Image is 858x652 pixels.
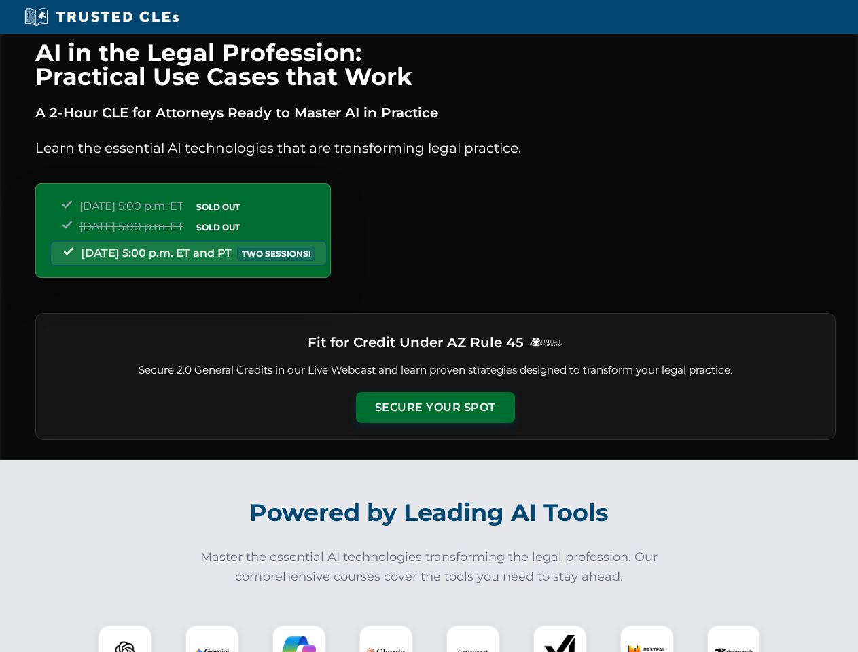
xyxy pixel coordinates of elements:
[35,41,836,88] h1: AI in the Legal Profession: Practical Use Cases that Work
[20,7,183,27] img: Trusted CLEs
[35,137,836,159] p: Learn the essential AI technologies that are transforming legal practice.
[35,102,836,124] p: A 2-Hour CLE for Attorneys Ready to Master AI in Practice
[529,337,563,347] img: Logo
[52,363,819,378] p: Secure 2.0 General Credits in our Live Webcast and learn proven strategies designed to transform ...
[192,547,667,587] p: Master the essential AI technologies transforming the legal profession. Our comprehensive courses...
[53,489,806,537] h2: Powered by Leading AI Tools
[308,330,524,355] h3: Fit for Credit Under AZ Rule 45
[192,220,245,234] span: SOLD OUT
[79,200,183,213] span: [DATE] 5:00 p.m. ET
[192,200,245,214] span: SOLD OUT
[79,220,183,233] span: [DATE] 5:00 p.m. ET
[356,392,515,423] button: Secure Your Spot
